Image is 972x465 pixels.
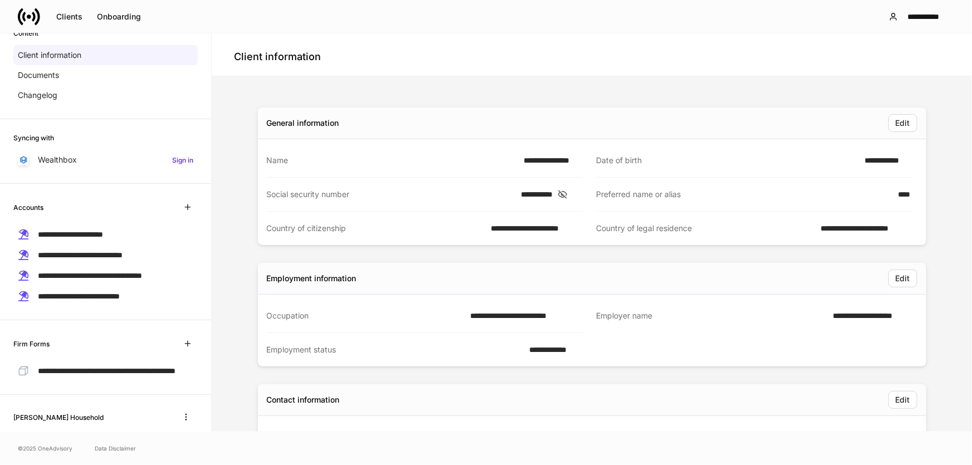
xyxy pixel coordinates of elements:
a: Client information [13,45,198,65]
button: Edit [888,114,917,132]
div: Edit [896,275,910,282]
div: Edit [896,119,910,127]
h6: Firm Forms [13,339,50,349]
span: © 2025 OneAdvisory [18,444,72,453]
button: Edit [888,270,917,287]
div: Contact information [267,394,340,405]
div: Preferred name or alias [597,189,892,200]
p: Documents [18,70,59,81]
div: Occupation [267,310,464,321]
button: Onboarding [90,8,148,26]
button: Clients [49,8,90,26]
a: Data Disclaimer [95,444,136,453]
div: General information [267,118,339,129]
a: Changelog [13,85,198,105]
div: Social security number [267,189,514,200]
h6: Syncing with [13,133,54,143]
div: Employment status [267,344,522,355]
div: Clients [56,13,82,21]
h4: Client information [234,50,321,63]
div: Name [267,155,517,166]
p: Client information [18,50,81,61]
a: Documents [13,65,198,85]
p: Wealthbox [38,154,77,165]
h6: Accounts [13,202,43,213]
h6: [PERSON_NAME] Household [13,412,104,423]
div: Employment information [267,273,356,284]
p: Changelog [18,90,57,101]
div: Edit [896,396,910,404]
button: Edit [888,391,917,409]
a: WealthboxSign in [13,150,198,170]
div: Employer name [597,310,827,322]
div: Country of legal residence [597,223,814,234]
h6: Sign in [172,155,193,165]
div: Onboarding [97,13,141,21]
div: Country of citizenship [267,223,485,234]
div: Date of birth [597,155,858,166]
h6: Content [13,28,38,38]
